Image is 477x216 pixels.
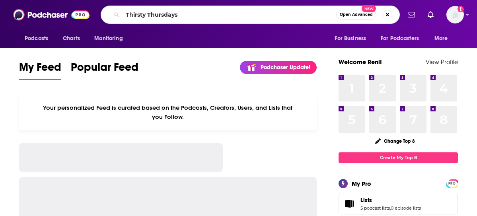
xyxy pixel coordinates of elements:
[63,33,80,44] span: Charts
[424,8,437,21] a: Show notifications dropdown
[446,6,464,23] button: Show profile menu
[426,58,458,66] a: View Profile
[370,136,420,146] button: Change Top 8
[19,60,61,80] a: My Feed
[261,64,310,71] p: Podchaser Update!
[58,31,85,46] a: Charts
[71,60,138,79] span: Popular Feed
[71,60,138,80] a: Popular Feed
[360,197,372,204] span: Lists
[339,58,382,66] a: Welcome Reni!
[391,205,421,211] a: 0 episode lists
[329,31,376,46] button: open menu
[362,5,376,12] span: New
[447,180,457,186] a: PRO
[13,7,90,22] img: Podchaser - Follow, Share and Rate Podcasts
[339,193,458,214] span: Lists
[434,33,448,44] span: More
[446,6,464,23] img: User Profile
[458,6,464,12] svg: Add a profile image
[360,205,390,211] a: 5 podcast lists
[94,33,123,44] span: Monitoring
[352,180,371,187] div: My Pro
[101,6,400,24] div: Search podcasts, credits, & more...
[25,33,48,44] span: Podcasts
[340,13,373,17] span: Open Advanced
[19,31,58,46] button: open menu
[446,6,464,23] span: Logged in as rgertner
[89,31,133,46] button: open menu
[19,60,61,79] span: My Feed
[341,198,357,209] a: Lists
[123,8,336,21] input: Search podcasts, credits, & more...
[360,197,421,204] a: Lists
[335,33,366,44] span: For Business
[376,31,430,46] button: open menu
[381,33,419,44] span: For Podcasters
[429,31,458,46] button: open menu
[336,10,376,19] button: Open AdvancedNew
[19,94,317,130] div: Your personalized Feed is curated based on the Podcasts, Creators, Users, and Lists that you Follow.
[339,152,458,163] a: Create My Top 8
[405,8,418,21] a: Show notifications dropdown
